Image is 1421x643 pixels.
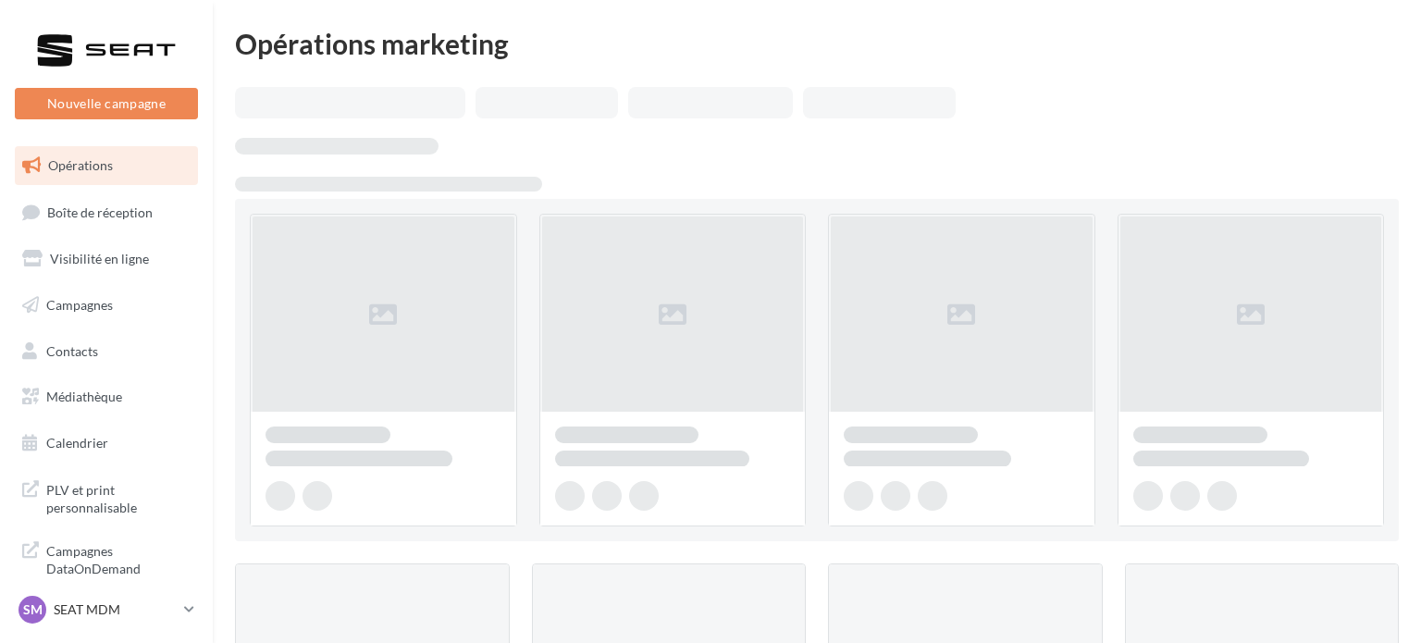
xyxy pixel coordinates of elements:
a: Campagnes [11,286,202,325]
a: Visibilité en ligne [11,240,202,278]
span: Visibilité en ligne [50,251,149,266]
a: SM SEAT MDM [15,592,198,627]
span: SM [23,600,43,619]
a: Boîte de réception [11,192,202,232]
a: Calendrier [11,424,202,463]
p: SEAT MDM [54,600,177,619]
a: PLV et print personnalisable [11,470,202,525]
a: Opérations [11,146,202,185]
div: Opérations marketing [235,30,1399,57]
span: Contacts [46,342,98,358]
span: Opérations [48,157,113,173]
span: Médiathèque [46,389,122,404]
button: Nouvelle campagne [15,88,198,119]
a: Contacts [11,332,202,371]
span: PLV et print personnalisable [46,477,191,517]
a: Campagnes DataOnDemand [11,531,202,586]
span: Campagnes DataOnDemand [46,538,191,578]
span: Campagnes [46,297,113,313]
span: Boîte de réception [47,204,153,219]
span: Calendrier [46,435,108,451]
a: Médiathèque [11,377,202,416]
